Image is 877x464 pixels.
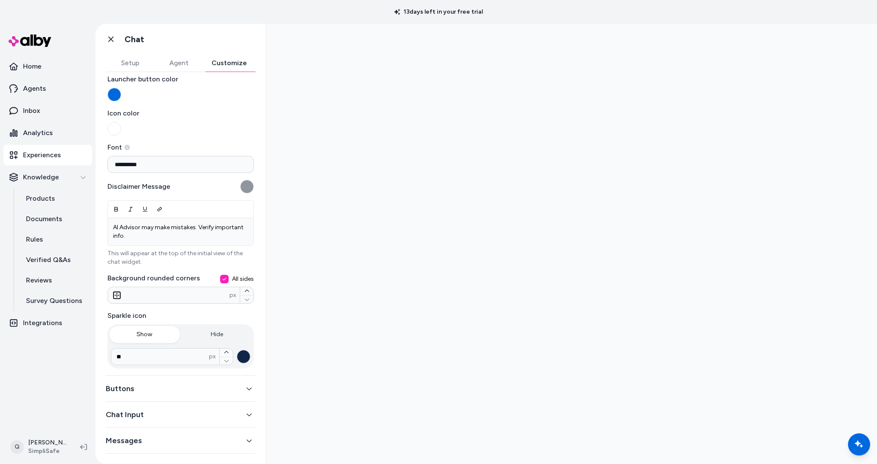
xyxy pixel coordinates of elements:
[3,78,92,99] a: Agents
[229,291,236,300] span: px
[23,318,62,328] p: Integrations
[107,249,254,266] p: This will appear at the top of the initial view of the chat widget.
[106,409,256,421] button: Chat Input
[107,142,254,153] label: Font
[3,167,92,187] button: Knowledge
[138,202,152,217] button: Underline (Ctrl+I)
[106,435,256,447] button: Messages
[109,326,180,343] button: Show
[17,250,92,270] a: Verified Q&As
[109,202,123,217] button: Bold (Ctrl+B)
[3,123,92,143] a: Analytics
[26,214,62,224] p: Documents
[107,108,254,118] span: Icon color
[107,182,170,192] label: Disclaimer Message
[3,313,92,333] a: Integrations
[28,447,67,455] span: SimpliSafe
[107,311,254,321] label: Sparkle icon
[3,101,92,121] a: Inbox
[23,61,41,72] p: Home
[17,291,92,311] a: Survey Questions
[107,88,121,101] button: Launcher button color
[107,74,254,84] span: Launcher button color
[107,122,121,135] button: Icon color
[182,326,253,343] button: Hide
[26,296,82,306] p: Survey Questions
[152,202,167,217] button: Link
[23,106,40,116] p: Inbox
[232,275,254,283] span: All sides
[23,128,53,138] p: Analytics
[17,229,92,250] a: Rules
[9,35,51,47] img: alby Logo
[23,150,61,160] p: Experiences
[106,55,154,72] button: Setup
[220,275,229,283] button: All sides
[125,34,144,45] h1: Chat
[5,433,73,461] button: Q[PERSON_NAME]SimpliSafe
[17,188,92,209] a: Products
[10,440,24,454] span: Q
[3,145,92,165] a: Experiences
[26,255,71,265] p: Verified Q&As
[17,270,92,291] a: Reviews
[28,438,67,447] p: [PERSON_NAME]
[154,55,203,72] button: Agent
[203,55,256,72] button: Customize
[26,193,55,204] p: Products
[3,56,92,77] a: Home
[389,8,488,16] p: 13 days left in your free trial
[106,383,256,395] button: Buttons
[107,273,254,283] label: Background rounded corners
[26,275,52,285] p: Reviews
[113,223,248,240] p: AI Advisor may make mistakes. Verify important info.
[23,84,46,94] p: Agents
[26,234,43,245] p: Rules
[123,202,138,217] button: Italic (Ctrl+U)
[209,352,216,361] span: px
[106,74,256,369] div: General
[17,209,92,229] a: Documents
[23,172,59,182] p: Knowledge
